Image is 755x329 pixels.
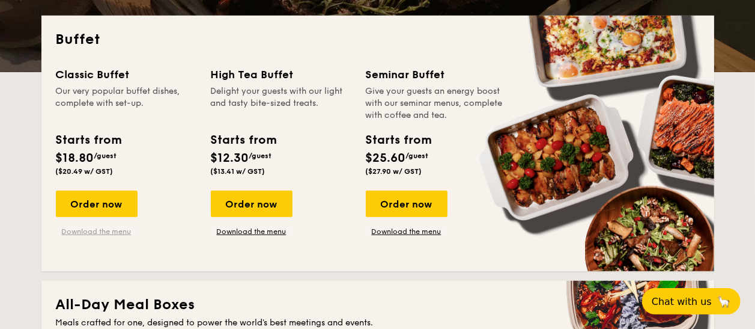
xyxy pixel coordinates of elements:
[652,296,712,307] span: Chat with us
[56,151,94,165] span: $18.80
[366,167,422,176] span: ($27.90 w/ GST)
[717,295,731,309] span: 🦙
[56,131,121,149] div: Starts from
[56,167,114,176] span: ($20.49 w/ GST)
[56,317,700,329] div: Meals crafted for one, designed to power the world's best meetings and events.
[211,167,265,176] span: ($13.41 w/ GST)
[211,191,293,217] div: Order now
[366,191,447,217] div: Order now
[94,152,117,160] span: /guest
[211,131,276,149] div: Starts from
[211,227,293,236] a: Download the menu
[366,66,506,83] div: Seminar Buffet
[249,152,272,160] span: /guest
[56,85,196,121] div: Our very popular buffet dishes, complete with set-up.
[366,151,406,165] span: $25.60
[56,30,700,49] h2: Buffet
[56,295,700,315] h2: All-Day Meal Boxes
[56,227,138,236] a: Download the menu
[366,227,447,236] a: Download the menu
[642,288,741,315] button: Chat with us🦙
[366,85,506,121] div: Give your guests an energy boost with our seminar menus, complete with coffee and tea.
[211,66,351,83] div: High Tea Buffet
[211,85,351,121] div: Delight your guests with our light and tasty bite-sized treats.
[56,191,138,217] div: Order now
[366,131,431,149] div: Starts from
[211,151,249,165] span: $12.30
[56,66,196,83] div: Classic Buffet
[406,152,429,160] span: /guest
